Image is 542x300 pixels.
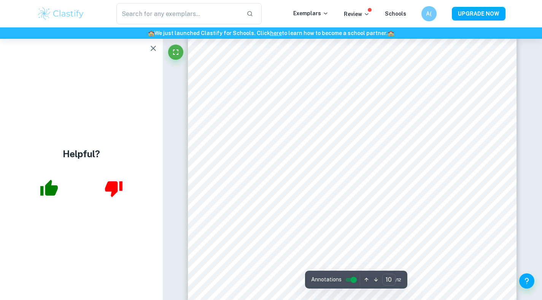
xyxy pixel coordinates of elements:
[421,6,437,21] button: A(
[270,30,282,36] a: here
[2,29,540,37] h6: We just launched Clastify for Schools. Click to learn how to become a school partner.
[116,3,241,24] input: Search for any exemplars...
[452,7,505,21] button: UPGRADE NOW
[396,276,401,283] span: / 12
[385,11,406,17] a: Schools
[388,30,394,36] span: 🏫
[424,10,433,18] h6: A(
[344,10,370,18] p: Review
[293,9,329,18] p: Exemplars
[63,147,100,161] h4: Helpful?
[37,6,85,21] img: Clastify logo
[519,273,534,289] button: Help and Feedback
[168,45,183,60] button: Fullscreen
[148,30,154,36] span: 🏫
[311,276,342,284] span: Annotations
